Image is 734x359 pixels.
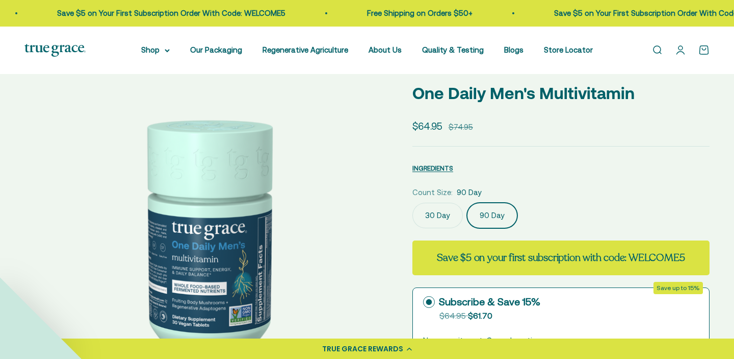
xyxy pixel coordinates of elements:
p: One Daily Men's Multivitamin [412,80,710,106]
button: INGREDIENTS [412,162,453,174]
span: 90 Day [457,186,482,199]
summary: Shop [141,44,170,56]
strong: Save $5 on your first subscription with code: WELCOME5 [437,251,685,265]
a: Quality & Testing [422,45,484,54]
a: Store Locator [544,45,593,54]
legend: Count Size: [412,186,453,199]
div: TRUE GRACE REWARDS [322,344,403,354]
sale-price: $64.95 [412,118,442,134]
a: Free Shipping on Orders $50+ [359,9,464,17]
p: Save $5 on Your First Subscription Order With Code: WELCOME5 [49,7,277,19]
a: Blogs [504,45,523,54]
a: Regenerative Agriculture [263,45,348,54]
compare-at-price: $74.95 [449,121,473,133]
span: INGREDIENTS [412,164,453,172]
a: About Us [369,45,402,54]
a: Our Packaging [190,45,242,54]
